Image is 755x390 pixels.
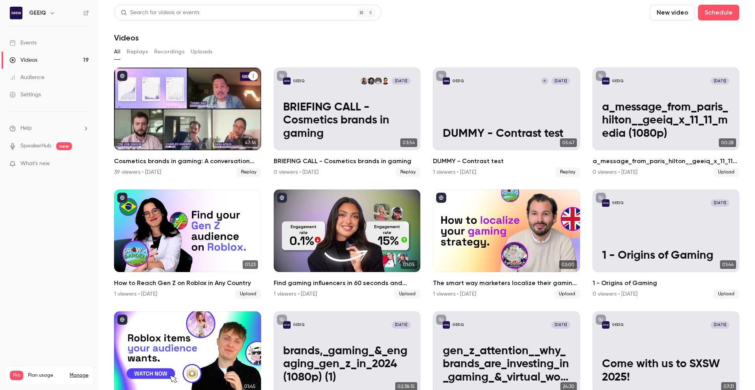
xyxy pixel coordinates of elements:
[396,167,420,177] span: Replay
[114,278,261,288] h2: How to Reach Gen Z on Roblox in Any Country
[274,168,319,176] div: 0 viewers • [DATE]
[243,138,258,147] span: 47:36
[612,322,624,327] p: GEEIQ
[117,315,127,325] button: published
[443,127,570,141] p: DUMMY - Contrast test
[560,138,577,147] span: 05:47
[114,68,261,177] a: 47:36Cosmetics brands in gaming: A conversation with essence cosmetics39 viewers • [DATE]Replay
[274,189,421,299] a: 01:05Find gaming influencers in 60 seconds and reach a billion-dollar audience1 viewers • [DATE]U...
[191,46,213,58] button: Uploads
[114,189,261,299] li: How to Reach Gen Z on Roblox in Any Country
[114,168,161,176] div: 39 viewers • [DATE]
[28,372,65,379] span: Plan usage
[602,358,729,384] p: Come with us to SXSW 2025!
[20,142,52,150] a: SpeakerHub
[443,345,570,384] p: gen_z_attention__why_brands_are_investing_in_gaming_&_virtual_worlds_in_2024 (1080p)
[283,101,411,141] p: BRIEFING CALL - Cosmetics brands in gaming
[593,278,740,288] h2: 1 - Origins of Gaming
[277,71,287,81] button: unpublished
[154,46,184,58] button: Recordings
[596,71,606,81] button: unpublished
[114,189,261,299] a: 01:23How to Reach Gen Z on Roblox in Any Country1 viewers • [DATE]Upload
[283,345,411,384] p: brands,_gaming_&_engaging_gen_z_in_2024 (1080p) (1)
[593,290,637,298] div: 0 viewers • [DATE]
[433,168,476,176] div: 1 viewers • [DATE]
[382,77,389,85] img: Thanh Dao
[433,290,476,298] div: 1 viewers • [DATE]
[114,68,261,177] li: Cosmetics brands in gaming: A conversation with essence cosmetics
[433,189,580,299] a: 02:00The smart way marketers localize their gaming strategy for Roblox1 viewers • [DATE]Upload
[433,278,580,288] h2: The smart way marketers localize their gaming strategy for Roblox
[555,167,580,177] span: Replay
[375,77,382,85] img: Tom von Simson
[394,289,420,299] span: Upload
[602,321,609,328] img: Come with us to SXSW 2025!
[274,68,421,177] a: BRIEFING CALL - Cosmetics brands in gamingGEEIQThanh DaoTom von SimsonCharles HambroSara Apaza[DA...
[20,160,50,168] span: What's new
[711,77,729,85] span: [DATE]
[70,372,88,379] a: Manage
[554,289,580,299] span: Upload
[713,167,739,177] span: Upload
[719,138,736,147] span: 00:28
[433,68,580,177] li: DUMMY - Contrast test
[551,77,570,85] span: [DATE]
[117,71,127,81] button: published
[277,193,287,203] button: published
[9,56,37,64] div: Videos
[114,33,139,42] h1: Videos
[20,124,32,132] span: Help
[283,77,290,85] img: BRIEFING CALL - Cosmetics brands in gaming
[368,77,375,85] img: Charles Hambro
[433,68,580,177] a: DUMMY - Contrast testGEEIQG[DATE]DUMMY - Contrast test05:47DUMMY - Contrast test1 viewers • [DATE...
[650,5,695,20] button: New video
[443,321,450,328] img: gen_z_attention__why_brands_are_investing_in_gaming_&_virtual_worlds_in_2024 (1080p)
[274,68,421,177] li: BRIEFING CALL - Cosmetics brands in gaming
[274,156,421,166] h2: BRIEFING CALL - Cosmetics brands in gaming
[235,289,261,299] span: Upload
[392,77,411,85] span: [DATE]
[596,315,606,325] button: unpublished
[436,193,446,203] button: published
[433,156,580,166] h2: DUMMY - Contrast test
[436,315,446,325] button: unpublished
[117,193,127,203] button: published
[283,321,290,328] img: brands,_gaming_&_engaging_gen_z_in_2024 (1080p) (1)
[593,68,740,177] li: a_message_from_paris_hilton__geeiq_x_11_11_media (1080p)
[29,9,46,17] h6: GEEIQ
[612,201,624,206] p: GEEIQ
[612,79,624,84] p: GEEIQ
[593,68,740,177] a: a_message_from_paris_hilton__geeiq_x_11_11_media (1080p)GEEIQ[DATE]a_message_from_paris_hilton__g...
[452,322,464,327] p: GEEIQ
[361,77,368,85] img: Sara Apaza
[698,5,739,20] button: Schedule
[243,260,258,269] span: 01:23
[10,7,22,19] img: GEEIQ
[293,322,305,327] p: GEEIQ
[443,77,450,85] img: DUMMY - Contrast test
[236,167,261,177] span: Replay
[559,260,577,269] span: 02:00
[711,321,729,328] span: [DATE]
[114,5,739,385] section: Videos
[56,142,72,150] span: new
[274,278,421,288] h2: Find gaming influencers in 60 seconds and reach a billion-dollar audience
[433,189,580,299] li: The smart way marketers localize their gaming strategy for Roblox
[593,156,740,166] h2: a_message_from_paris_hilton__geeiq_x_11_11_media (1080p)
[121,9,199,17] div: Search for videos or events
[551,321,570,328] span: [DATE]
[9,91,41,99] div: Settings
[114,290,157,298] div: 1 viewers • [DATE]
[711,199,729,206] span: [DATE]
[541,77,549,85] div: G
[593,168,637,176] div: 0 viewers • [DATE]
[400,138,417,147] span: 03:54
[277,315,287,325] button: unpublished
[9,74,44,81] div: Audience
[452,79,464,84] p: GEEIQ
[114,46,120,58] button: All
[274,290,317,298] div: 1 viewers • [DATE]
[596,193,606,203] button: unpublished
[114,156,261,166] h2: Cosmetics brands in gaming: A conversation with essence cosmetics
[593,189,740,299] li: 1 - Origins of Gaming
